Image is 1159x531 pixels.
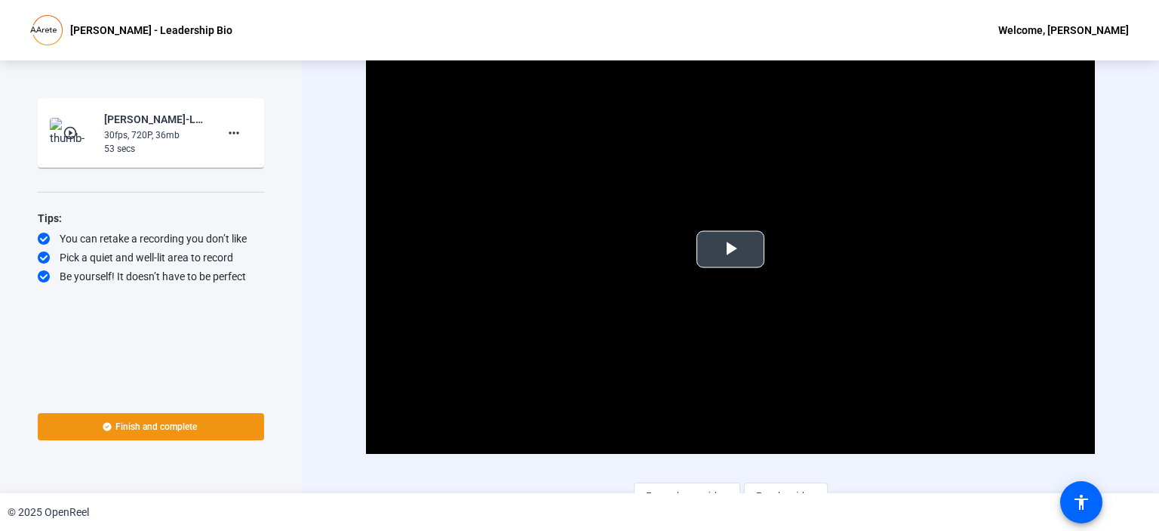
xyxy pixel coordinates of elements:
span: Record new video [646,482,728,511]
button: Finish and complete [38,413,264,440]
div: Tips: [38,209,264,227]
img: thumb-nail [50,118,94,148]
div: Be yourself! It doesn’t have to be perfect [38,269,264,284]
div: Video Player [366,44,1095,454]
span: Retake video [756,482,816,511]
div: © 2025 OpenReel [8,505,89,520]
button: Record new video [634,483,740,510]
p: [PERSON_NAME] - Leadership Bio [70,21,232,39]
mat-icon: accessibility [1072,493,1090,511]
div: You can retake a recording you don’t like [38,231,264,246]
span: Finish and complete [115,421,197,433]
div: Welcome, [PERSON_NAME] [998,21,1129,39]
div: 30fps, 720P, 36mb [104,128,205,142]
mat-icon: more_horiz [225,124,243,142]
button: Retake video [744,483,828,510]
div: Pick a quiet and well-lit area to record [38,250,264,265]
mat-icon: play_circle_outline [63,125,81,140]
img: OpenReel logo [30,15,63,45]
button: Play Video [696,230,764,267]
div: [PERSON_NAME]-Leadership Bio Videos - AArete Brand -Ph-[PERSON_NAME] - Leadership Bio-17570418868... [104,110,205,128]
div: 53 secs [104,142,205,156]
